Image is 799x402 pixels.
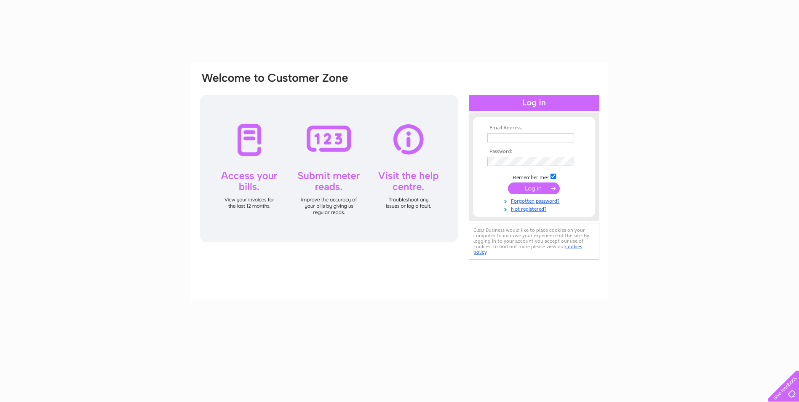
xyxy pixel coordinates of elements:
[469,223,599,260] div: Clear Business would like to place cookies on your computer to improve your experience of the sit...
[487,204,583,212] a: Not registered?
[485,149,583,155] th: Password:
[508,182,560,194] input: Submit
[485,125,583,131] th: Email Address:
[473,244,582,255] a: cookies policy
[487,196,583,204] a: Forgotten password?
[485,172,583,181] td: Remember me?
